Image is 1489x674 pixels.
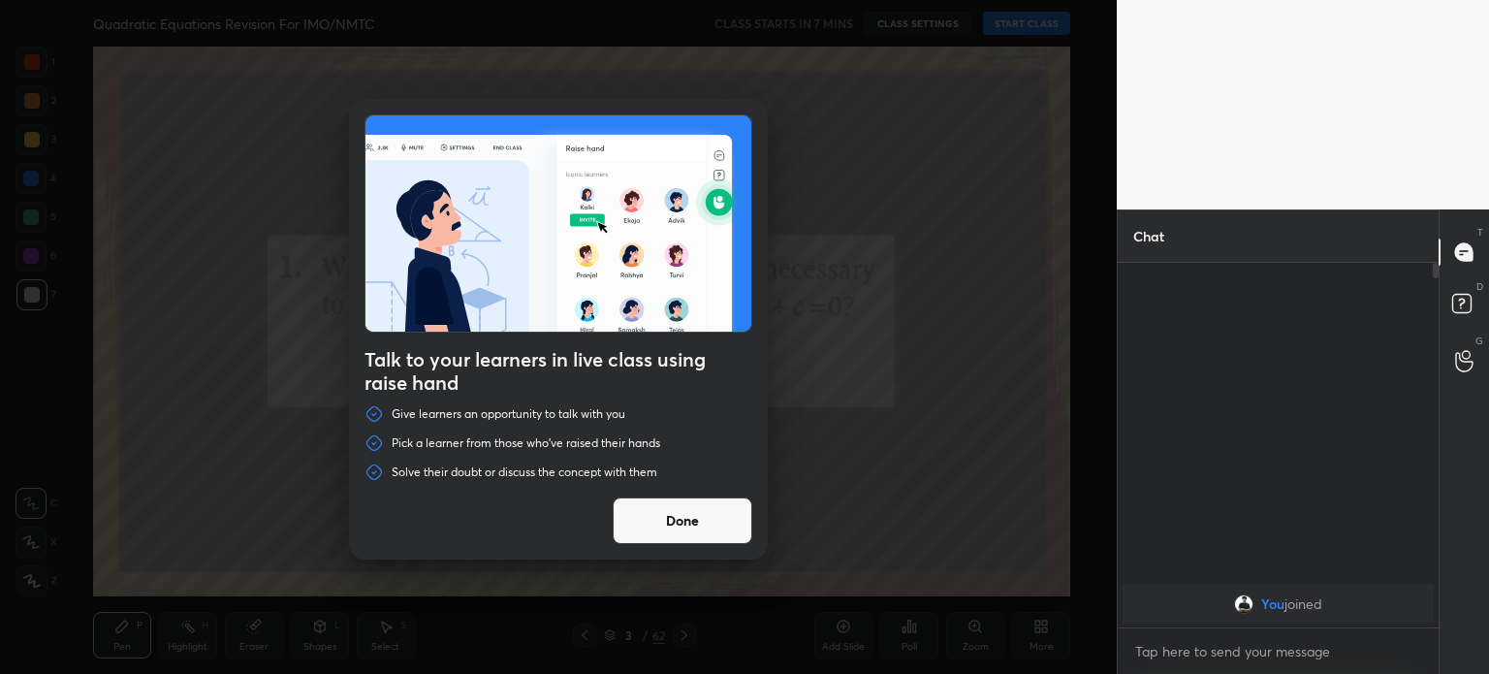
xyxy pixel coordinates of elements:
[364,348,752,395] h4: Talk to your learners in live class using raise hand
[1118,581,1439,627] div: grid
[365,115,751,332] img: preRahAdop.42c3ea74.svg
[1284,596,1322,612] span: joined
[392,465,657,480] p: Solve their doubt or discuss the concept with them
[1476,279,1483,294] p: D
[392,406,625,422] p: Give learners an opportunity to talk with you
[1477,225,1483,240] p: T
[1118,210,1180,262] p: Chat
[1475,334,1483,348] p: G
[392,435,660,451] p: Pick a learner from those who've raised their hands
[1234,594,1253,614] img: 3e477a94a14e43f8bd0b1333334fa1e6.jpg
[1261,596,1284,612] span: You
[613,497,752,544] button: Done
